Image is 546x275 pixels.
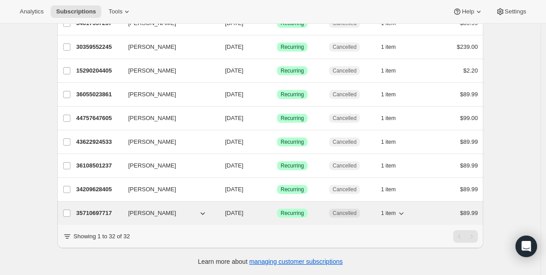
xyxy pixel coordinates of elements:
[76,207,478,219] div: 35710697717[PERSON_NAME][DATE]SuccessRecurringCancelled1 item$89.99
[123,64,212,78] button: [PERSON_NAME]
[225,43,243,50] span: [DATE]
[14,5,49,18] button: Analytics
[128,43,176,52] span: [PERSON_NAME]
[123,135,212,149] button: [PERSON_NAME]
[281,210,304,217] span: Recurring
[76,64,478,77] div: 15290204405[PERSON_NAME][DATE]SuccessRecurringCancelled1 item$2.20
[225,210,243,216] span: [DATE]
[281,115,304,122] span: Recurring
[225,115,243,121] span: [DATE]
[56,8,96,15] span: Subscriptions
[381,115,396,122] span: 1 item
[381,207,406,219] button: 1 item
[333,210,356,217] span: Cancelled
[74,232,130,241] p: Showing 1 to 32 of 32
[281,43,304,51] span: Recurring
[225,138,243,145] span: [DATE]
[123,40,212,54] button: [PERSON_NAME]
[381,43,396,51] span: 1 item
[225,91,243,98] span: [DATE]
[460,210,478,216] span: $89.99
[281,138,304,146] span: Recurring
[249,258,343,265] a: managing customer subscriptions
[333,67,356,74] span: Cancelled
[128,161,176,170] span: [PERSON_NAME]
[460,91,478,98] span: $89.99
[123,87,212,102] button: [PERSON_NAME]
[76,161,121,170] p: 36108501237
[381,138,396,146] span: 1 item
[123,111,212,125] button: [PERSON_NAME]
[76,112,478,125] div: 44757647605[PERSON_NAME][DATE]SuccessRecurringCancelled1 item$99.00
[128,66,176,75] span: [PERSON_NAME]
[108,8,122,15] span: Tools
[490,5,532,18] button: Settings
[76,185,121,194] p: 34209628405
[460,186,478,193] span: $89.99
[76,41,478,53] div: 30359552245[PERSON_NAME][DATE]SuccessRecurringCancelled1 item$239.00
[128,209,176,218] span: [PERSON_NAME]
[281,162,304,169] span: Recurring
[103,5,137,18] button: Tools
[123,182,212,197] button: [PERSON_NAME]
[51,5,101,18] button: Subscriptions
[333,186,356,193] span: Cancelled
[76,136,478,148] div: 43622924533[PERSON_NAME][DATE]SuccessRecurringCancelled1 item$89.99
[333,162,356,169] span: Cancelled
[281,91,304,98] span: Recurring
[381,136,406,148] button: 1 item
[128,90,176,99] span: [PERSON_NAME]
[198,257,343,266] p: Learn more about
[381,112,406,125] button: 1 item
[20,8,43,15] span: Analytics
[505,8,526,15] span: Settings
[76,114,121,123] p: 44757647605
[463,67,478,74] span: $2.20
[381,67,396,74] span: 1 item
[128,114,176,123] span: [PERSON_NAME]
[123,206,212,220] button: [PERSON_NAME]
[76,66,121,75] p: 15290204405
[460,138,478,145] span: $89.99
[123,159,212,173] button: [PERSON_NAME]
[460,162,478,169] span: $89.99
[447,5,488,18] button: Help
[333,115,356,122] span: Cancelled
[281,186,304,193] span: Recurring
[225,162,243,169] span: [DATE]
[381,64,406,77] button: 1 item
[128,137,176,146] span: [PERSON_NAME]
[462,8,474,15] span: Help
[333,138,356,146] span: Cancelled
[457,43,478,50] span: $239.00
[381,186,396,193] span: 1 item
[381,162,396,169] span: 1 item
[76,159,478,172] div: 36108501237[PERSON_NAME][DATE]SuccessRecurringCancelled1 item$89.99
[225,67,243,74] span: [DATE]
[76,137,121,146] p: 43622924533
[333,43,356,51] span: Cancelled
[381,91,396,98] span: 1 item
[76,183,478,196] div: 34209628405[PERSON_NAME][DATE]SuccessRecurringCancelled1 item$89.99
[128,185,176,194] span: [PERSON_NAME]
[76,90,121,99] p: 36055023861
[381,41,406,53] button: 1 item
[333,91,356,98] span: Cancelled
[381,159,406,172] button: 1 item
[225,186,243,193] span: [DATE]
[460,115,478,121] span: $99.00
[381,88,406,101] button: 1 item
[381,210,396,217] span: 1 item
[76,209,121,218] p: 35710697717
[76,88,478,101] div: 36055023861[PERSON_NAME][DATE]SuccessRecurringCancelled1 item$89.99
[76,43,121,52] p: 30359552245
[516,236,537,257] div: Open Intercom Messenger
[453,230,478,243] nav: Pagination
[281,67,304,74] span: Recurring
[381,183,406,196] button: 1 item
